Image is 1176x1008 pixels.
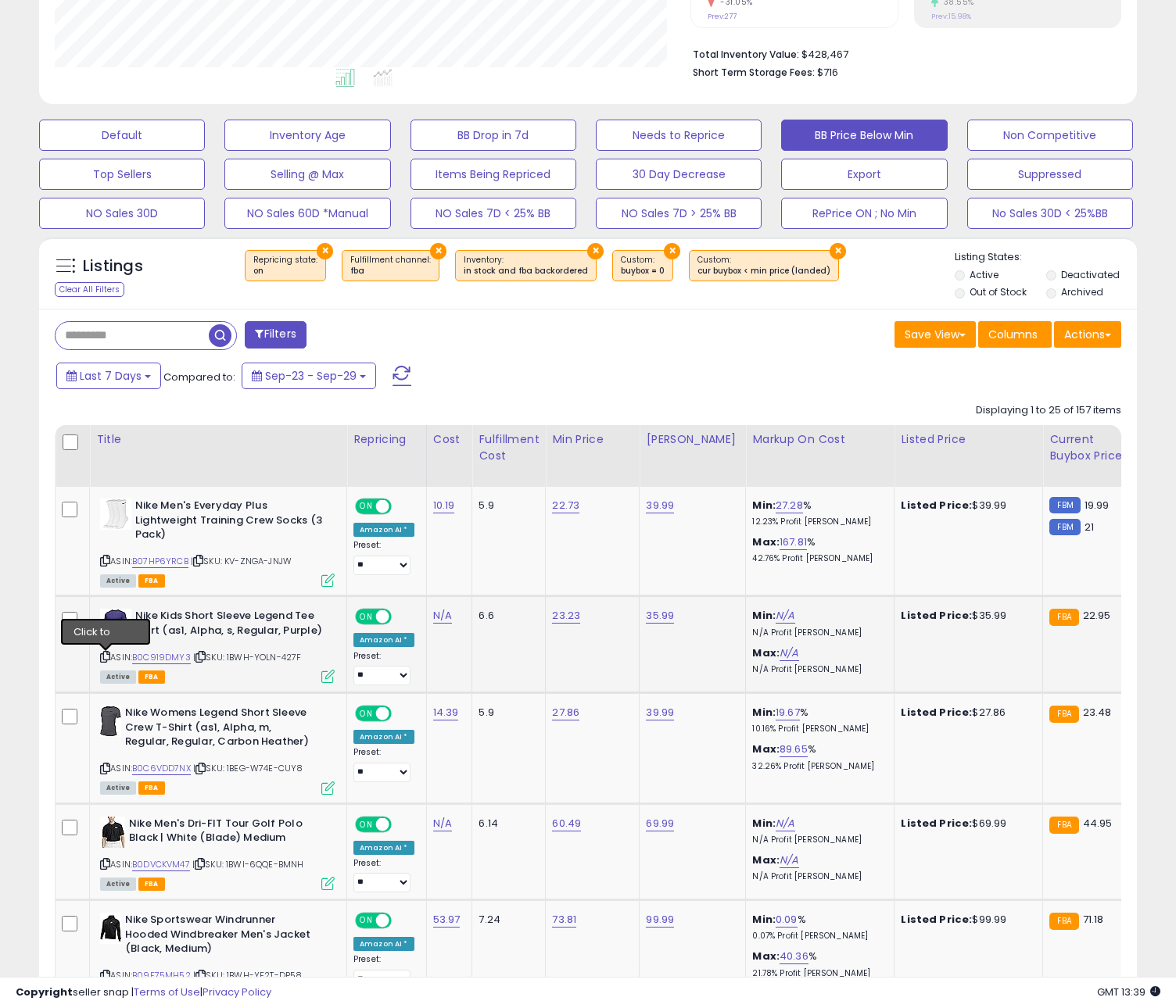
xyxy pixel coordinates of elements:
[1049,431,1130,464] div: Current Buybox Price
[988,327,1038,342] span: Columns
[1049,706,1078,723] small: FBA
[621,266,665,277] div: buybox = 0
[552,608,580,624] a: 23.23
[479,913,533,927] div: 7.24
[242,363,376,389] button: Sep-23 - Sep-29
[353,747,414,782] div: Preset:
[134,985,200,999] a: Terms of Use
[970,285,1027,298] label: Out of Stock
[967,159,1133,190] button: Suppressed
[129,817,319,849] b: Nike Men's Dri-FIT Tour Golf Polo Black | White (Blade) Medium
[901,431,1036,448] div: Listed Price
[433,705,459,720] a: 14.39
[776,912,798,928] a: 0.09
[100,574,136,588] span: All listings currently available for purchase on Amazon
[203,985,271,999] a: Privacy Policy
[83,256,143,277] h5: Listings
[350,266,431,277] div: fba
[265,368,357,384] span: Sep-23 - Sep-29
[224,159,390,190] button: Selling @ Max
[353,651,414,686] div: Preset:
[193,651,302,663] span: | SKU: 1BWH-YOLN-427F
[1083,912,1104,927] span: 71.18
[138,574,165,588] span: FBA
[100,817,125,848] img: 31lTR0AvPML._SL40_.jpg
[752,517,882,527] p: 12.23% Profit [PERSON_NAME]
[901,705,972,720] b: Listed Price:
[353,858,414,893] div: Preset:
[752,949,780,963] b: Max:
[464,254,588,277] span: Inventory :
[1049,913,1078,930] small: FBA
[96,431,340,448] div: Title
[100,609,335,681] div: ASIN:
[464,266,588,277] div: in stock and fba backordered
[752,742,780,756] b: Max:
[39,198,205,229] button: NO Sales 30D
[430,243,446,259] button: ×
[646,498,674,513] a: 39.99
[752,645,780,660] b: Max:
[752,724,882,735] p: 10.16% Profit [PERSON_NAME]
[967,120,1133,151] button: Non Competitive
[752,664,882,675] p: N/A Profit [PERSON_NAME]
[596,120,762,151] button: Needs to Reprice
[163,370,235,384] span: Compared to:
[100,706,335,792] div: ASIN:
[752,553,882,564] p: 42.76% Profit [PERSON_NAME]
[955,250,1137,265] p: Listing States:
[817,65,838,80] span: $716
[245,321,306,349] button: Filters
[1049,519,1080,535] small: FBM
[100,817,335,889] div: ASIN:
[80,368,142,384] span: Last 7 Days
[780,645,798,661] a: N/A
[752,498,776,513] b: Min:
[552,705,579,720] a: 27.86
[646,608,674,624] a: 35.99
[752,871,882,882] p: N/A Profit [PERSON_NAME]
[752,816,776,831] b: Min:
[752,912,776,927] b: Min:
[411,120,576,151] button: BB Drop in 7d
[1049,817,1078,834] small: FBA
[552,912,576,928] a: 73.81
[479,817,533,831] div: 6.14
[752,761,882,772] p: 32.26% Profit [PERSON_NAME]
[100,878,136,891] span: All listings currently available for purchase on Amazon
[16,985,73,999] strong: Copyright
[353,937,414,951] div: Amazon AI *
[1083,816,1113,831] span: 44.95
[353,540,414,575] div: Preset:
[646,816,674,831] a: 69.99
[780,534,807,550] a: 167.81
[56,363,161,389] button: Last 7 Days
[100,670,136,684] span: All listings currently available for purchase on Amazon
[976,403,1121,418] div: Displaying 1 to 25 of 157 items
[389,914,414,928] span: OFF
[1061,268,1120,281] label: Deactivated
[224,120,390,151] button: Inventory Age
[752,499,882,527] div: %
[552,431,633,448] div: Min Price
[479,431,539,464] div: Fulfillment Cost
[100,913,121,944] img: 319otPirE1L._SL40_.jpg
[752,431,887,448] div: Markup on Cost
[776,816,794,831] a: N/A
[317,243,333,259] button: ×
[192,858,304,870] span: | SKU: 1BWI-6QQE-BMNH
[752,931,882,942] p: 0.07% Profit [PERSON_NAME]
[1083,608,1111,623] span: 22.95
[901,498,972,513] b: Listed Price:
[125,706,315,753] b: Nike Womens Legend Short Sleeve Crew T-Shirt (as1, Alpha, m, Regular, Regular, Carbon Heather)
[552,498,579,513] a: 22.73
[752,627,882,638] p: N/A Profit [PERSON_NAME]
[693,66,815,79] b: Short Term Storage Fees:
[433,816,452,831] a: N/A
[39,159,205,190] button: Top Sellers
[411,159,576,190] button: Items Being Repriced
[353,954,414,989] div: Preset:
[978,321,1052,348] button: Columns
[100,781,136,795] span: All listings currently available for purchase on Amazon
[55,282,124,297] div: Clear All Filters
